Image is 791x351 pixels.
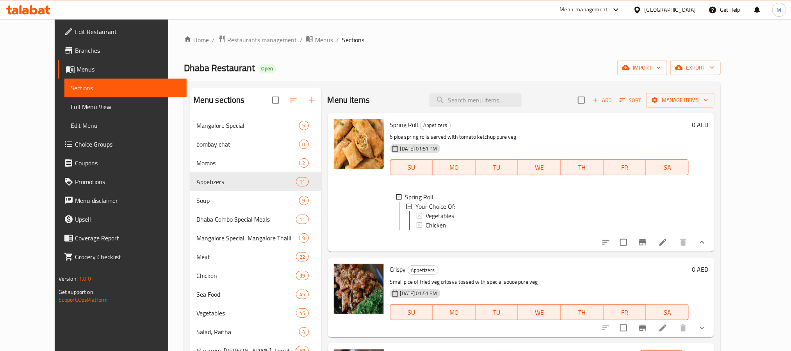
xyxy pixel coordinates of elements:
div: Mangalore Special5 [190,116,321,135]
button: TH [561,159,604,175]
div: Sea Food [196,290,296,299]
span: Branches [75,46,180,55]
a: Upsell [58,210,187,229]
span: 45 [296,310,308,317]
span: 45 [296,291,308,298]
div: Mangalore Special [196,121,299,130]
button: Branch-specific-item [633,233,652,252]
a: Edit Menu [64,116,187,135]
span: Crispy [390,263,406,275]
a: Choice Groups [58,135,187,154]
button: delete [674,319,693,337]
button: delete [674,233,693,252]
div: items [296,252,308,261]
a: Restaurants management [218,35,297,45]
div: Momos2 [190,154,321,172]
button: sort-choices [597,319,615,337]
button: TH [561,304,604,320]
svg: Show Choices [697,323,707,333]
span: SU [394,307,430,318]
div: Appetizers [408,265,438,275]
span: Chicken [196,271,296,280]
div: Meat [196,252,296,261]
div: Open [258,64,276,73]
a: Promotions [58,172,187,191]
p: 6 pice spring rolls served with tomato ketchup pure veg [390,132,689,142]
li: / [300,35,303,45]
button: MO [433,159,476,175]
div: Dhaba Combo Special Meals11 [190,210,321,229]
a: Coverage Report [58,229,187,247]
span: Grocery Checklist [75,252,180,261]
button: Sort [618,94,643,106]
span: M [777,5,782,14]
span: Chicken [426,220,446,230]
span: Menu disclaimer [75,196,180,205]
img: Spring Roll [334,119,384,169]
a: Menus [58,60,187,79]
span: Choice Groups [75,140,180,149]
div: items [296,290,308,299]
div: items [299,158,309,168]
li: / [336,35,339,45]
span: Salad, Raitha [196,327,299,337]
h2: Menu sections [193,94,245,106]
span: 5 [299,122,308,129]
span: Coupons [75,158,180,168]
span: Select section [573,92,590,108]
span: FR [607,307,643,318]
span: 2 [299,159,308,167]
span: Spring Roll [390,119,419,131]
button: TU [476,304,518,320]
button: SA [646,304,689,320]
span: Dhaba Restaurant [184,59,255,77]
span: WE [521,307,558,318]
div: Appetizers11 [190,172,321,191]
a: Menus [306,35,333,45]
span: TH [564,307,600,318]
span: TH [564,162,600,173]
button: WE [518,159,561,175]
span: Manage items [652,95,708,105]
span: FR [607,162,643,173]
button: Add section [303,91,321,109]
button: show more [693,319,711,337]
p: Small pice of fried veg cripsys tossed with special souce pure veg [390,277,689,287]
button: FR [604,159,646,175]
span: SU [394,162,430,173]
button: SA [646,159,689,175]
span: Add item [590,94,615,106]
span: MO [436,162,472,173]
span: SA [649,307,686,318]
span: Restaurants management [227,35,297,45]
div: bombay chat0 [190,135,321,154]
button: SU [390,159,433,175]
div: items [299,140,309,149]
a: Edit menu item [658,238,668,247]
span: Dhaba Combo Special Meals [196,215,296,224]
div: Momos [196,158,299,168]
span: 4 [299,328,308,336]
a: Grocery Checklist [58,247,187,266]
div: items [296,177,308,186]
h6: 0 AED [692,119,708,130]
div: items [299,233,309,243]
button: export [670,61,721,75]
div: items [296,308,308,318]
span: Sort sections [284,91,303,109]
a: Branches [58,41,187,60]
span: TU [479,307,515,318]
button: Manage items [646,93,714,107]
span: Sort items [615,94,646,106]
span: bombay chat [196,140,299,149]
span: Sections [342,35,364,45]
div: items [299,121,309,130]
span: 11 [296,216,308,223]
span: Vegetables [196,308,296,318]
span: Vegetables [426,211,454,220]
a: Home [184,35,209,45]
div: Meat22 [190,247,321,266]
a: Sections [64,79,187,97]
span: Sort [620,96,641,105]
